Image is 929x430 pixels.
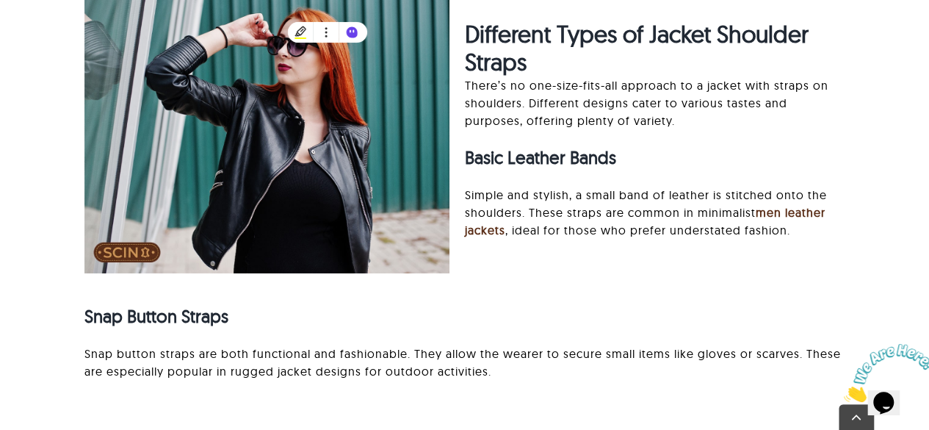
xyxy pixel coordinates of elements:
a: men leather jackets [465,205,825,237]
p: Snap button straps are both functional and fashionable. They allow the wearer to secure small ite... [84,345,845,380]
strong: Different Types of Jacket Shoulder Straps [465,19,809,76]
p: There’s no one-size-fits-all approach to a jacket with straps on shoulders. Different designs cat... [465,76,845,129]
p: Simple and stylish, a small band of leather is stitched onto the shoulders. These straps are comm... [465,186,845,239]
img: Chat attention grabber [6,6,97,64]
strong: Basic Leather Bands [465,146,616,168]
iframe: chat widget [838,338,929,408]
strong: Snap Button Straps [84,305,228,327]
